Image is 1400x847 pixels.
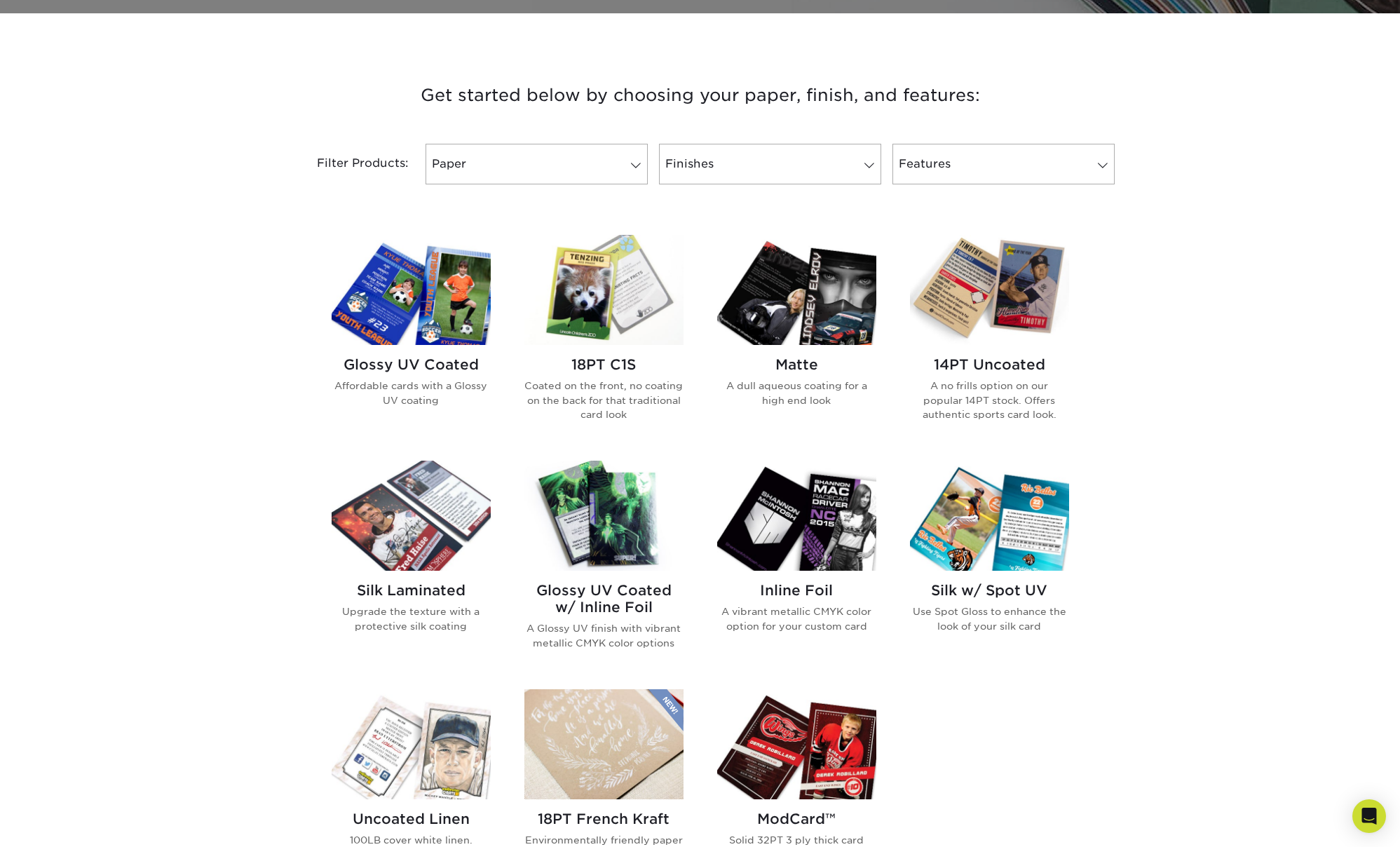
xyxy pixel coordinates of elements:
[524,356,684,373] h2: 18PT C1S
[524,689,684,799] img: 18PT French Kraft Trading Cards
[717,379,876,407] p: A dull aqueous coating for a high end look
[910,379,1069,421] p: A no frills option on our popular 14PT stock. Offers authentic sports card look.
[717,235,876,345] img: Matte Trading Cards
[717,235,876,444] a: Matte Trading Cards Matte A dull aqueous coating for a high end look
[910,461,1069,571] img: Silk w/ Spot UV Trading Cards
[332,461,491,571] img: Silk Laminated Trading Cards
[717,582,876,599] h2: Inline Foil
[717,461,876,672] a: Inline Foil Trading Cards Inline Foil A vibrant metallic CMYK color option for your custom card
[910,235,1069,444] a: 14PT Uncoated Trading Cards 14PT Uncoated A no frills option on our popular 14PT stock. Offers au...
[332,582,491,599] h2: Silk Laminated
[290,64,1110,127] h3: Get started below by choosing your paper, finish, and features:
[717,811,876,827] h2: ModCard™
[524,582,684,616] h2: Glossy UV Coated w/ Inline Foil
[332,235,491,345] img: Glossy UV Coated Trading Cards
[910,604,1069,633] p: Use Spot Gloss to enhance the look of your silk card
[332,461,491,672] a: Silk Laminated Trading Cards Silk Laminated Upgrade the texture with a protective silk coating
[1352,799,1386,833] div: Open Intercom Messenger
[892,144,1115,184] a: Features
[332,689,491,799] img: Uncoated Linen Trading Cards
[332,379,491,407] p: Affordable cards with a Glossy UV coating
[648,689,684,731] img: New Product
[332,604,491,633] p: Upgrade the texture with a protective silk coating
[332,235,491,444] a: Glossy UV Coated Trading Cards Glossy UV Coated Affordable cards with a Glossy UV coating
[910,461,1069,672] a: Silk w/ Spot UV Trading Cards Silk w/ Spot UV Use Spot Gloss to enhance the look of your silk card
[717,689,876,799] img: ModCard™ Trading Cards
[717,604,876,633] p: A vibrant metallic CMYK color option for your custom card
[717,356,876,373] h2: Matte
[524,461,684,571] img: Glossy UV Coated w/ Inline Foil Trading Cards
[524,461,684,672] a: Glossy UV Coated w/ Inline Foil Trading Cards Glossy UV Coated w/ Inline Foil A Glossy UV finish ...
[910,582,1069,599] h2: Silk w/ Spot UV
[524,235,684,444] a: 18PT C1S Trading Cards 18PT C1S Coated on the front, no coating on the back for that traditional ...
[717,461,876,571] img: Inline Foil Trading Cards
[332,356,491,373] h2: Glossy UV Coated
[910,356,1069,373] h2: 14PT Uncoated
[524,235,684,345] img: 18PT C1S Trading Cards
[426,144,648,184] a: Paper
[524,811,684,827] h2: 18PT French Kraft
[524,379,684,421] p: Coated on the front, no coating on the back for that traditional card look
[524,621,684,650] p: A Glossy UV finish with vibrant metallic CMYK color options
[659,144,881,184] a: Finishes
[910,235,1069,345] img: 14PT Uncoated Trading Cards
[280,144,420,184] div: Filter Products:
